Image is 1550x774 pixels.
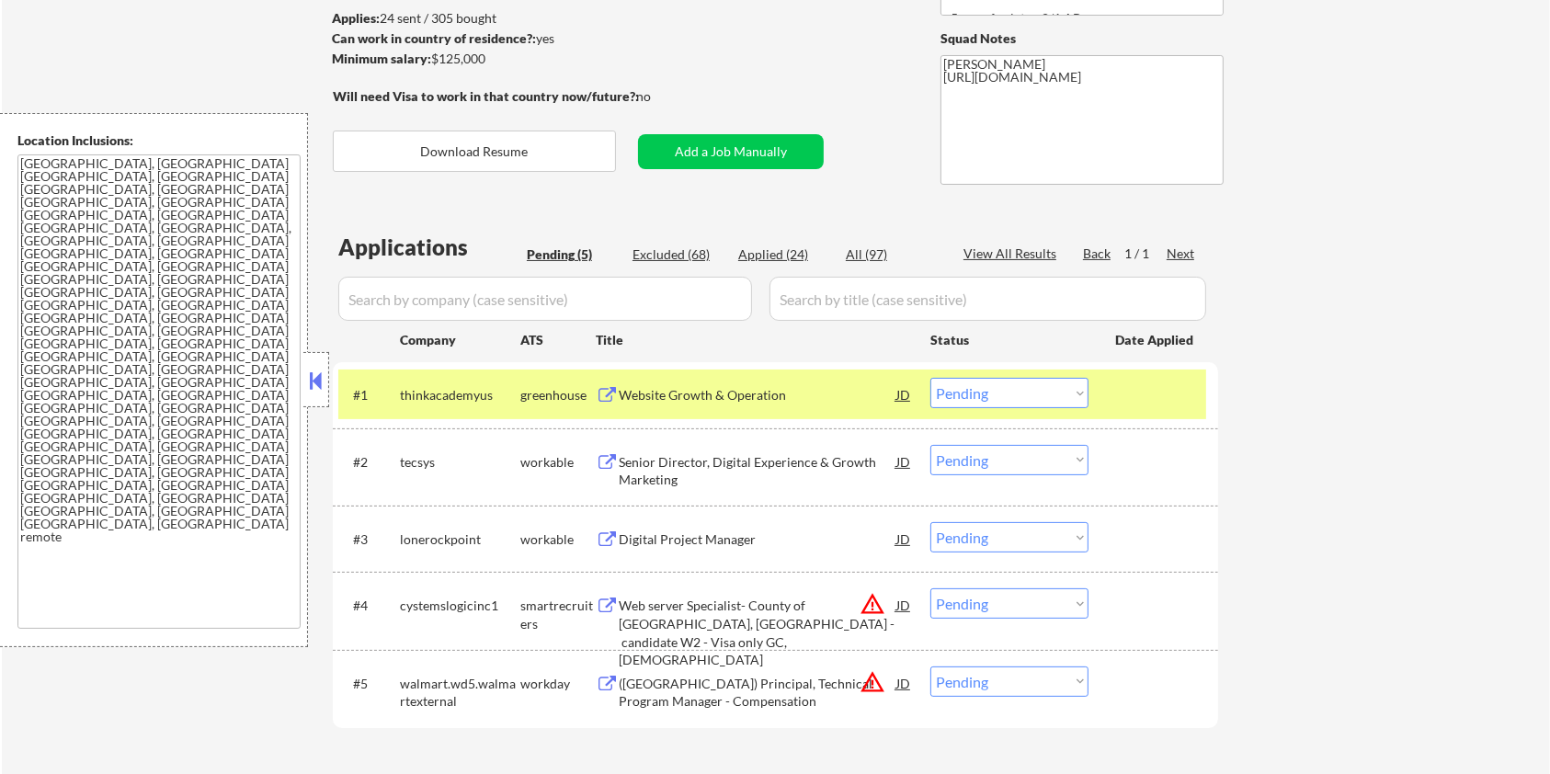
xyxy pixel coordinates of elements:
div: 1 / 1 [1124,245,1167,263]
div: Applications [338,236,520,258]
div: workable [520,530,596,549]
div: tecsys [400,453,520,472]
div: JD [895,445,913,478]
div: View All Results [963,245,1062,263]
div: Next [1167,245,1196,263]
div: Website Growth & Operation [619,386,896,404]
div: 24 sent / 305 bought [332,9,638,28]
strong: Applies: [332,10,380,26]
div: $125,000 [332,50,638,68]
div: walmart.wd5.walmartexternal [400,675,520,711]
div: JD [895,666,913,700]
div: smartrecruiters [520,597,596,632]
div: greenhouse [520,386,596,404]
div: #1 [353,386,385,404]
div: Date Applied [1115,331,1196,349]
button: Download Resume [333,131,616,172]
div: Pending (5) [527,245,619,264]
strong: Minimum salary: [332,51,431,66]
div: Web server Specialist- County of [GEOGRAPHIC_DATA], [GEOGRAPHIC_DATA] - candidate W2 - Visa only ... [619,597,896,668]
div: Status [930,323,1088,356]
div: Title [596,331,913,349]
div: Location Inclusions: [17,131,301,150]
div: Company [400,331,520,349]
button: warning_amber [860,669,885,695]
div: ([GEOGRAPHIC_DATA]) Principal, Technical Program Manager - Compensation [619,675,896,711]
div: #3 [353,530,385,549]
div: ATS [520,331,596,349]
div: #5 [353,675,385,693]
div: Applied (24) [738,245,830,264]
div: no [636,87,689,106]
div: Digital Project Manager [619,530,896,549]
div: lonerockpoint [400,530,520,549]
div: Back [1083,245,1112,263]
div: workday [520,675,596,693]
button: Add a Job Manually [638,134,824,169]
div: JD [895,588,913,621]
div: cystemslogicinc1 [400,597,520,615]
input: Search by company (case sensitive) [338,277,752,321]
div: #2 [353,453,385,472]
div: JD [895,522,913,555]
div: #4 [353,597,385,615]
strong: Will need Visa to work in that country now/future?: [333,88,639,104]
div: workable [520,453,596,472]
div: JD [895,378,913,411]
div: thinkacademyus [400,386,520,404]
button: warning_amber [860,591,885,617]
div: yes [332,29,633,48]
strong: Can work in country of residence?: [332,30,536,46]
input: Search by title (case sensitive) [769,277,1206,321]
div: All (97) [846,245,938,264]
div: Squad Notes [940,29,1224,48]
div: Excluded (68) [633,245,724,264]
div: Senior Director, Digital Experience & Growth Marketing [619,453,896,489]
